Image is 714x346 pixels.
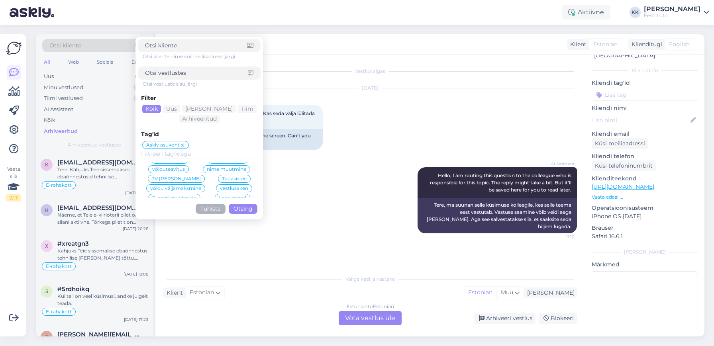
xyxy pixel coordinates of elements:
[562,5,610,20] div: Aktiivne
[49,41,81,50] span: Otsi kliente
[592,79,698,87] p: Kliendi tag'id
[44,127,78,135] div: Arhiveeritud
[545,161,575,167] span: AI Assistent
[124,317,148,323] div: [DATE] 17:23
[145,69,248,77] input: Otsi vestlustes
[6,166,21,201] div: Vaata siia
[45,334,48,340] span: j
[592,183,654,190] a: [URL][DOMAIN_NAME]
[44,116,55,124] div: Kõik
[145,41,247,50] input: Otsi kliente
[163,276,577,283] div: Valige keel ja vastake
[68,141,122,149] span: Arhiveeritud vestlused
[57,247,148,262] div: Kahjuks Teie sissemakse ebaõnnestus tehnilise [PERSON_NAME] tõttu. Kontrollisime ostu [PERSON_NAM...
[644,6,700,12] div: [PERSON_NAME]
[57,159,140,166] span: kirasnaider@gmail.com
[592,116,689,125] input: Lisa nimi
[592,212,698,221] p: iPhone OS [DATE]
[545,234,575,240] span: 11:10
[123,226,148,232] div: [DATE] 20:26
[418,198,577,233] div: Tere, ma suunan selle küsimuse kolleegile, kes selle teema eest vastutab. Vastuse saamine võib ve...
[593,40,618,49] span: Estonian
[6,41,22,56] img: Askly Logo
[124,271,148,277] div: [DATE] 19:08
[567,40,586,49] div: Klient
[347,303,394,310] div: Estonian to Estonian
[57,211,148,226] div: Näeme, et Teie e-kiirloterii pilet on siiani aktiivne. Tõrkega piletit on võimalik uuesti mängida...
[141,130,257,139] div: Tag'id
[592,232,698,240] p: Safari 16.6.1
[592,160,656,171] div: Küsi telefoninumbrit
[628,40,662,49] div: Klienditugi
[592,130,698,138] p: Kliendi email
[44,94,83,102] div: Tiimi vestlused
[57,293,148,307] div: Kui teil on veel küsimusi, andke julgelt teada.
[45,162,49,168] span: k
[142,105,161,113] div: Kõik
[163,289,183,297] div: Klient
[143,53,261,60] div: Otsi kliente nime või meiliaadressi järgi
[524,289,575,297] div: [PERSON_NAME]
[57,204,140,211] span: hermo.pruunlepp@gmail.com
[130,57,147,67] div: Email
[57,331,140,338] span: jarno.suitsev.004@gmail.com
[592,152,698,160] p: Kliendi telefon
[150,186,201,191] span: võidu väljamaksmine
[45,207,49,213] span: h
[44,106,73,113] div: AI Assistent
[42,57,51,67] div: All
[630,7,641,18] div: KK
[135,72,145,80] div: 1
[464,287,496,299] div: Estonian
[592,104,698,112] p: Kliendi nimi
[592,174,698,183] p: Klienditeekond
[592,224,698,232] p: Brauser
[141,94,257,102] div: Filter
[143,80,261,88] div: Otsi vestluste sisu järgi
[430,172,573,193] span: Hello, I am routing this question to the colleague who is responsible for this topic. The reply m...
[669,40,690,49] span: English
[152,167,185,172] span: võiduteavitus
[46,264,72,269] span: E-rahakott
[190,288,214,297] span: Estonian
[163,68,577,75] div: Vestlus algas
[501,289,513,296] span: Muu
[592,67,698,74] div: Kliendi info
[57,285,89,293] span: #5rdhoikq
[57,166,148,180] div: Tere. Kahjuks Teie sissemaksed ebaõnnestusid tehnilise [PERSON_NAME] tõttu. Kontrollisime tehingu...
[44,84,83,92] div: Minu vestlused
[133,94,145,102] div: 0
[141,150,257,158] input: Filtreeri tag'idega
[146,143,180,147] span: Askly asukoht
[133,84,145,92] div: 0
[46,309,72,314] span: E-rahakott
[163,84,577,92] div: [DATE]
[45,243,48,249] span: x
[644,12,700,19] div: Eesti Loto
[339,311,402,325] div: Võta vestlus üle
[592,89,698,101] input: Lisa tag
[67,57,80,67] div: Web
[57,240,89,247] span: #xreatgn3
[152,195,196,200] span: E-posti muutmine
[592,194,698,201] p: Vaata edasi ...
[44,72,54,80] div: Uus
[539,313,577,324] div: Blokeeri
[474,313,535,324] div: Arhiveeri vestlus
[152,176,201,181] span: TV [PERSON_NAME]
[46,183,72,188] span: E-rahakott
[95,57,115,67] div: Socials
[125,190,148,196] div: [DATE] 8:50
[592,138,648,149] div: Küsi meiliaadressi
[6,194,21,201] div: 2 / 3
[644,6,709,19] a: [PERSON_NAME]Eesti Loto
[45,288,48,294] span: 5
[592,248,698,256] div: [PERSON_NAME]
[592,204,698,212] p: Operatsioonisüsteem
[592,260,698,269] p: Märkmed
